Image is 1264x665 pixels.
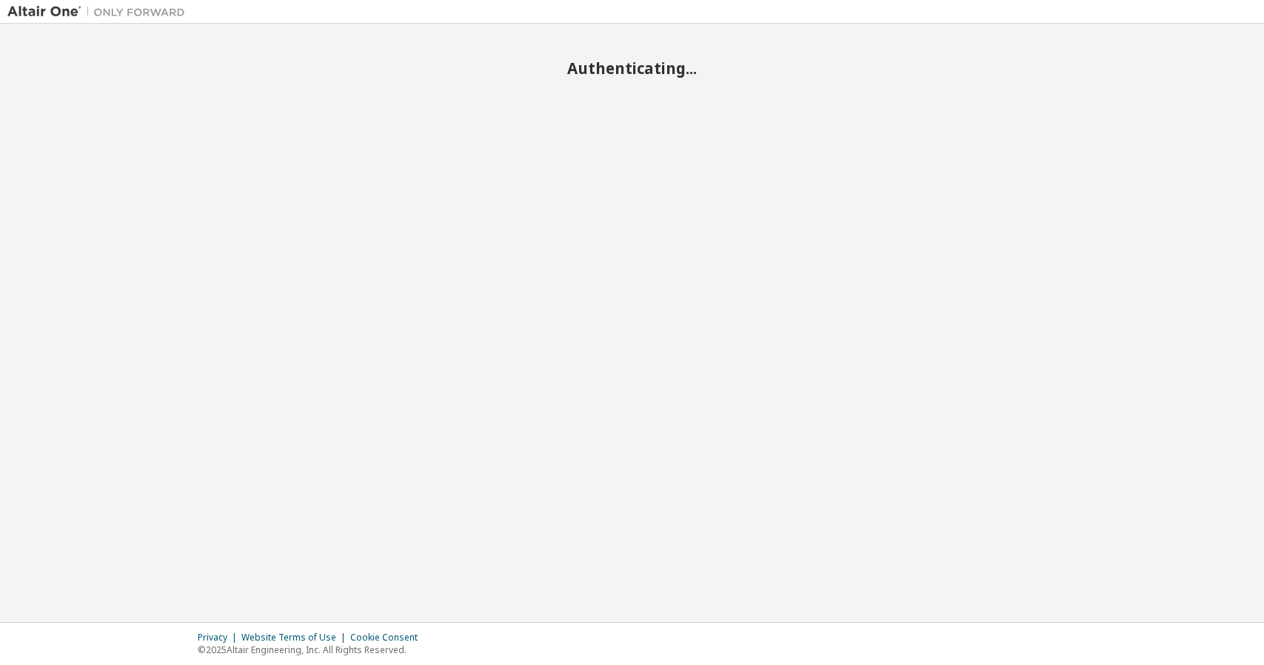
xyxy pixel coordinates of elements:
div: Cookie Consent [350,632,427,644]
div: Privacy [198,632,241,644]
p: © 2025 Altair Engineering, Inc. All Rights Reserved. [198,644,427,656]
div: Website Terms of Use [241,632,350,644]
h2: Authenticating... [7,59,1257,78]
img: Altair One [7,4,193,19]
